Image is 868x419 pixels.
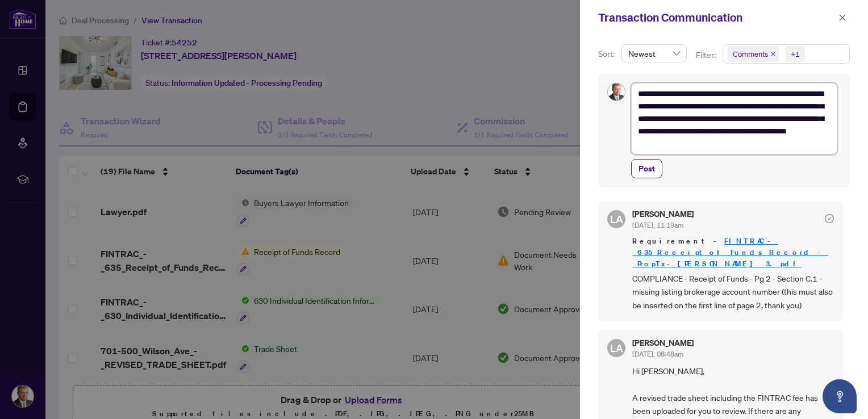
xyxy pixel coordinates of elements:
span: LA [610,340,623,356]
span: Newest [628,45,680,62]
span: close [770,51,776,57]
span: Comments [733,48,768,60]
div: Transaction Communication [598,9,835,26]
span: COMPLIANCE - Receipt of Funds - Pg 2 - Section C.1 - missing listing brokerage account number (th... [632,272,834,312]
p: Filter: [696,49,717,61]
button: Open asap [823,379,857,413]
button: Post [631,159,662,178]
a: FINTRAC_-_635_Receipt_of_Funds_Record_-_PropTx-[PERSON_NAME] 3.pdf [632,236,828,269]
img: Profile Icon [608,83,625,100]
span: [DATE], 08:48am [632,350,683,358]
h5: [PERSON_NAME] [632,210,694,218]
span: Post [639,160,655,178]
span: Comments [728,46,779,62]
span: Requirement - [632,236,834,270]
div: +1 [791,48,800,60]
span: check-circle [825,214,834,223]
h5: [PERSON_NAME] [632,339,694,347]
span: LA [610,211,623,227]
p: Sort: [598,48,617,60]
span: [DATE], 11:19am [632,221,683,229]
span: close [838,14,846,22]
